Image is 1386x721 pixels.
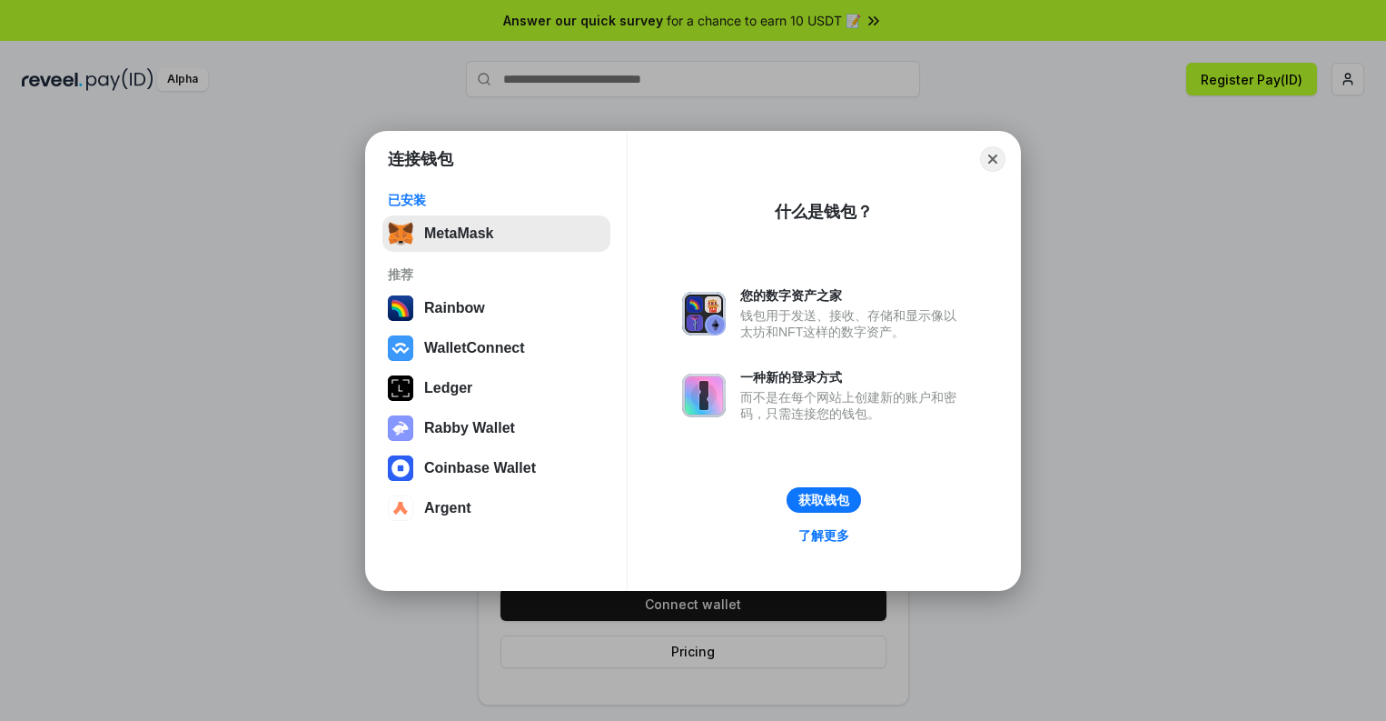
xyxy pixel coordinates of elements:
div: 已安装 [388,192,605,208]
div: 钱包用于发送、接收、存储和显示像以太坊和NFT这样的数字资产。 [740,307,965,340]
div: 推荐 [388,266,605,283]
img: svg+xml,%3Csvg%20xmlns%3D%22http%3A%2F%2Fwww.w3.org%2F2000%2Fsvg%22%20fill%3D%22none%22%20viewBox... [682,292,726,335]
img: svg+xml,%3Csvg%20xmlns%3D%22http%3A%2F%2Fwww.w3.org%2F2000%2Fsvg%22%20fill%3D%22none%22%20viewBox... [388,416,413,441]
div: Ledger [424,380,472,396]
button: Rabby Wallet [382,410,610,446]
img: svg+xml,%3Csvg%20width%3D%2228%22%20height%3D%2228%22%20viewBox%3D%220%200%2028%2028%22%20fill%3D... [388,335,413,361]
img: svg+xml,%3Csvg%20fill%3D%22none%22%20height%3D%2233%22%20viewBox%3D%220%200%2035%2033%22%20width%... [388,221,413,246]
img: svg+xml,%3Csvg%20width%3D%2228%22%20height%3D%2228%22%20viewBox%3D%220%200%2028%2028%22%20fill%3D... [388,456,413,481]
div: WalletConnect [424,340,525,356]
div: Coinbase Wallet [424,460,536,476]
button: MetaMask [382,215,610,252]
div: 一种新的登录方式 [740,369,965,386]
button: Coinbase Wallet [382,450,610,486]
button: Argent [382,490,610,526]
div: Rainbow [424,300,485,316]
img: svg+xml,%3Csvg%20width%3D%22120%22%20height%3D%22120%22%20viewBox%3D%220%200%20120%20120%22%20fil... [388,295,413,321]
button: 获取钱包 [787,487,861,513]
img: svg+xml,%3Csvg%20xmlns%3D%22http%3A%2F%2Fwww.w3.org%2F2000%2Fsvg%22%20width%3D%2228%22%20height%3... [388,376,413,401]
h1: 连接钱包 [388,148,453,170]
div: MetaMask [424,225,493,242]
div: 获取钱包 [798,492,849,508]
img: svg+xml,%3Csvg%20xmlns%3D%22http%3A%2F%2Fwww.w3.org%2F2000%2Fsvg%22%20fill%3D%22none%22%20viewBox... [682,374,726,417]
div: 您的数字资产之家 [740,287,965,304]
button: Close [980,146,1005,172]
div: 而不是在每个网站上创建新的账户和密码，只需连接您的钱包。 [740,389,965,422]
div: Rabby Wallet [424,420,515,436]
a: 了解更多 [787,524,860,547]
button: Rainbow [382,290,610,326]
div: 什么是钱包？ [775,201,873,223]
div: 了解更多 [798,527,849,544]
div: Argent [424,500,471,516]
img: svg+xml,%3Csvg%20width%3D%2228%22%20height%3D%2228%22%20viewBox%3D%220%200%2028%2028%22%20fill%3D... [388,496,413,521]
button: WalletConnect [382,330,610,366]
button: Ledger [382,370,610,406]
